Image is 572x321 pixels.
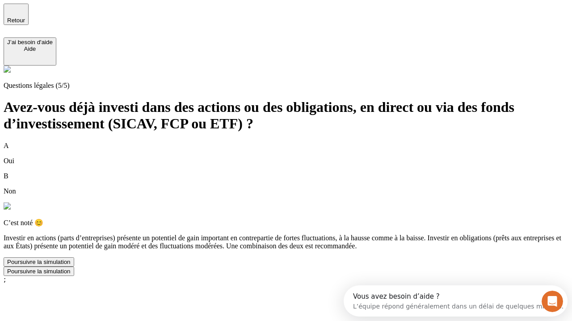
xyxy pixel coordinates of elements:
button: Retour [4,4,29,25]
div: Vous avez besoin d’aide ? [9,8,220,15]
p: Oui [4,157,568,165]
span: Retour [7,17,25,24]
button: Poursuivre la simulation [4,257,74,267]
iframe: Intercom live chat [542,291,563,312]
p: B [4,172,568,180]
div: Poursuivre la simulation [7,268,71,275]
img: alexis.png [4,66,11,73]
img: alexis.png [4,202,11,210]
p: C’est noté 😊 [4,218,568,227]
p: Non [4,187,568,195]
h1: Avez-vous déjà investi dans des actions ou des obligations, en direct ou via des fonds d’investis... [4,99,568,132]
div: L’équipe répond généralement dans un délai de quelques minutes. [9,15,220,24]
iframe: Intercom live chat discovery launcher [344,285,568,317]
p: A [4,142,568,150]
button: J’ai besoin d'aideAide [4,37,56,66]
p: Investir en actions (parts d’entreprises) présente un potentiel de gain important en contrepartie... [4,234,568,250]
div: Ouvrir le Messenger Intercom [4,4,246,28]
div: Aide [7,45,53,52]
div: Poursuivre la simulation [7,259,71,265]
div: J’ai besoin d'aide [7,39,53,45]
div: ; [4,276,568,283]
button: Poursuivre la simulation [4,267,74,276]
p: Questions légales (5/5) [4,82,568,90]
